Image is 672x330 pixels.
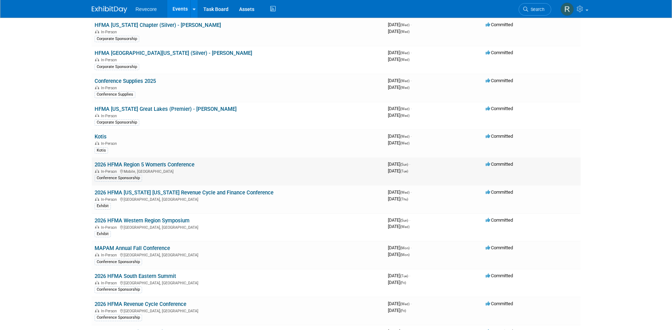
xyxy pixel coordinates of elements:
span: (Wed) [400,58,410,62]
span: (Wed) [400,51,410,55]
img: In-Person Event [95,86,99,89]
span: (Wed) [400,135,410,138]
span: - [411,245,412,250]
div: Kotis [95,147,108,154]
div: Conference Sponsorship [95,175,142,181]
div: [GEOGRAPHIC_DATA], [GEOGRAPHIC_DATA] [95,196,382,202]
span: Committed [486,50,513,55]
div: Corporate Sponsorship [95,36,139,42]
span: [DATE] [388,252,410,257]
div: [GEOGRAPHIC_DATA], [GEOGRAPHIC_DATA] [95,252,382,257]
span: [DATE] [388,273,410,278]
span: (Wed) [400,86,410,90]
span: [DATE] [388,85,410,90]
span: [DATE] [388,245,412,250]
span: In-Person [101,253,119,257]
span: (Wed) [400,107,410,111]
span: [DATE] [388,161,410,167]
span: In-Person [101,114,119,118]
span: [DATE] [388,29,410,34]
span: (Wed) [400,30,410,34]
span: In-Person [101,30,119,34]
span: In-Person [101,58,119,62]
div: Exhibit [95,203,111,209]
a: HFMA [US_STATE] Chapter (Silver) - [PERSON_NAME] [95,22,221,28]
div: [GEOGRAPHIC_DATA], [GEOGRAPHIC_DATA] [95,280,382,285]
span: - [409,161,410,167]
span: In-Person [101,169,119,174]
img: In-Person Event [95,281,99,284]
span: (Sun) [400,218,408,222]
a: 2026 HFMA Revenue Cycle Conference [95,301,186,307]
span: (Sun) [400,163,408,166]
a: HFMA [US_STATE] Great Lakes (Premier) - [PERSON_NAME] [95,106,237,112]
span: In-Person [101,225,119,230]
a: Search [519,3,551,16]
div: Exhibit [95,231,111,237]
div: Conference Sponsorship [95,286,142,293]
span: [DATE] [388,168,408,173]
span: [DATE] [388,106,412,111]
div: Conference Sponsorship [95,314,142,321]
div: [GEOGRAPHIC_DATA], [GEOGRAPHIC_DATA] [95,308,382,313]
span: Search [528,7,544,12]
span: (Mon) [400,246,410,250]
span: Committed [486,22,513,27]
span: Committed [486,106,513,111]
span: (Tue) [400,274,408,278]
span: Committed [486,245,513,250]
span: - [411,189,412,195]
span: - [411,22,412,27]
span: [DATE] [388,22,412,27]
div: [GEOGRAPHIC_DATA], [GEOGRAPHIC_DATA] [95,224,382,230]
span: Committed [486,301,513,306]
span: [DATE] [388,189,412,195]
span: - [411,50,412,55]
span: Committed [486,217,513,223]
span: - [409,217,410,223]
img: In-Person Event [95,309,99,312]
div: Corporate Sponsorship [95,119,139,126]
span: [DATE] [388,50,412,55]
img: In-Person Event [95,58,99,61]
span: Revecore [136,6,157,12]
span: [DATE] [388,78,412,83]
span: In-Person [101,197,119,202]
img: In-Person Event [95,197,99,201]
span: - [411,78,412,83]
span: Committed [486,161,513,167]
span: (Wed) [400,302,410,306]
img: In-Person Event [95,225,99,229]
span: (Fri) [400,281,406,285]
span: [DATE] [388,280,406,285]
span: (Wed) [400,79,410,83]
span: (Thu) [400,197,408,201]
a: MAPAM Annual Fall Conference [95,245,170,251]
a: 2026 HFMA Region 5 Women's Conference [95,161,194,168]
div: Corporate Sponsorship [95,64,139,70]
img: In-Person Event [95,169,99,173]
img: Rachael Sires [560,2,574,16]
img: In-Person Event [95,30,99,33]
span: (Wed) [400,190,410,194]
span: - [409,273,410,278]
a: 2026 HFMA [US_STATE] [US_STATE] Revenue Cycle and Finance Conference [95,189,273,196]
span: Committed [486,133,513,139]
span: In-Person [101,281,119,285]
span: [DATE] [388,224,410,229]
a: Kotis [95,133,107,140]
span: (Wed) [400,225,410,229]
span: [DATE] [388,301,412,306]
a: HFMA [GEOGRAPHIC_DATA][US_STATE] (Silver) - [PERSON_NAME] [95,50,252,56]
span: In-Person [101,86,119,90]
span: [DATE] [388,308,406,313]
span: (Tue) [400,169,408,173]
span: - [411,133,412,139]
span: Committed [486,189,513,195]
a: 2026 HFMA Western Region Symposium [95,217,190,224]
span: [DATE] [388,140,410,146]
div: Conference Supplies [95,91,135,98]
span: [DATE] [388,113,410,118]
span: In-Person [101,141,119,146]
span: (Mon) [400,253,410,257]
